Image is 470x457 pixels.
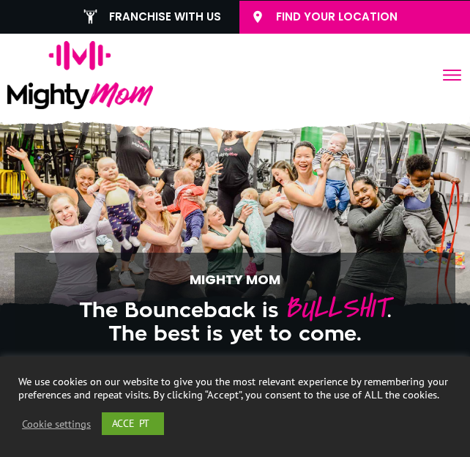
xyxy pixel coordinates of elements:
span: BULLSHIT [284,286,387,330]
span: Franchise With Us [109,10,221,23]
a: Cookie settings [22,417,91,431]
img: logo-mighty-mom-full [7,41,153,109]
h1: . [15,293,455,346]
a: Find Your Location [239,1,470,34]
div: We use cookies on our website to give you the most relevant experience by remembering your prefer... [18,375,452,401]
span: The Bounceback is [79,300,279,321]
span: The best is yet to come. [108,324,362,344]
span: Find Your Location [276,10,459,23]
p: Mighty Mom [15,268,455,291]
a: ACCEPT [102,412,164,435]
